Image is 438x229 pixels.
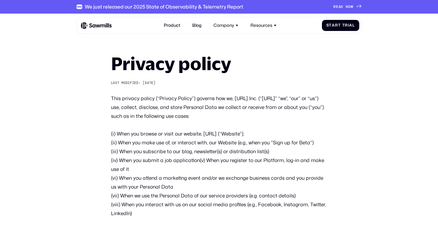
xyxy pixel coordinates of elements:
span: W [351,4,353,9]
div: Resources [247,20,280,31]
span: O [348,4,351,9]
span: R [333,4,336,9]
span: A [338,4,341,9]
span: i [348,23,349,28]
span: l [352,23,355,28]
div: Company [210,20,242,31]
span: N [346,4,348,9]
span: r [335,23,338,28]
div: Company [213,23,234,28]
div: We just released our 2025 State of Observability & Telemetry Report [85,4,243,10]
span: r [345,23,348,28]
h1: Privacy policy [111,55,327,72]
a: StartTrial [322,20,359,31]
span: t [338,23,341,28]
span: T [342,23,345,28]
a: READNOW [333,4,361,9]
a: Product [161,20,184,31]
p: (i) When you browse or visit our website, [URL] (“Website”); (ii) When you make use of, or intera... [111,129,327,218]
a: Blog [189,20,205,31]
span: t [329,23,332,28]
p: This privacy policy (“Privacy Policy”) governs how we, [URL] Inc. (“[URL]” “we”, “our” or “us”) u... [111,94,327,120]
span: a [349,23,352,28]
span: a [332,23,335,28]
h6: Last modified: [DATE] [111,81,327,85]
span: E [336,4,338,9]
span: D [341,4,343,9]
div: Resources [250,23,272,28]
span: S [326,23,329,28]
